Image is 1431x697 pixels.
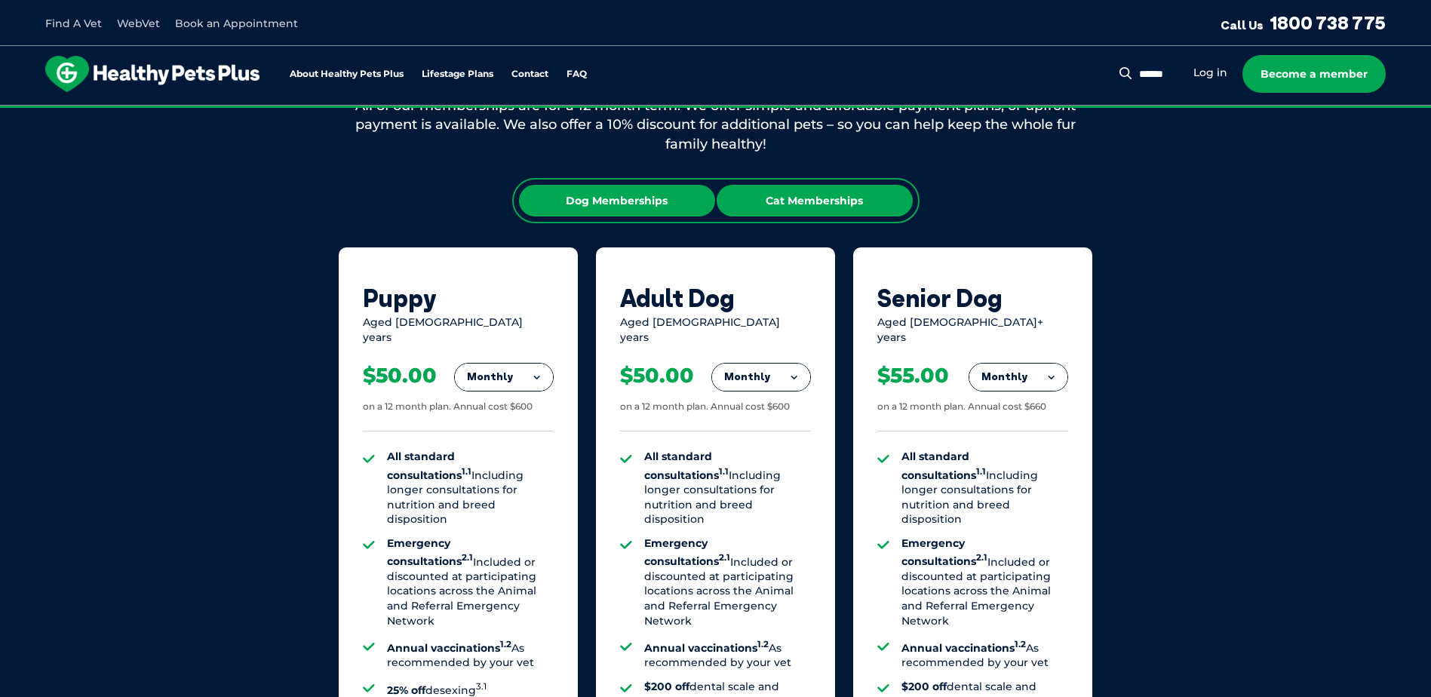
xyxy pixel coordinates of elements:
[901,450,986,481] strong: All standard consultations
[45,17,102,30] a: Find A Vet
[387,536,554,628] li: Included or discounted at participating locations across the Animal and Referral Emergency Network
[901,536,1068,628] li: Included or discounted at participating locations across the Animal and Referral Emergency Network
[717,185,913,216] div: Cat Memberships
[363,401,533,413] div: on a 12 month plan. Annual cost $600
[339,97,1093,154] div: All of our memberships are for a 12 month term. We offer simple and affordable payment plans, or ...
[976,553,987,563] sup: 2.1
[363,363,437,388] div: $50.00
[387,450,554,527] li: Including longer consultations for nutrition and breed disposition
[476,681,487,692] sup: 3.1
[519,185,715,216] div: Dog Memberships
[877,315,1068,345] div: Aged [DEMOGRAPHIC_DATA]+ years
[363,284,554,312] div: Puppy
[620,401,790,413] div: on a 12 month plan. Annual cost $600
[175,17,298,30] a: Book an Appointment
[620,363,694,388] div: $50.00
[434,106,997,119] span: Proactive, preventative wellness program designed to keep your pet healthier and happier for longer
[901,637,1068,671] li: As recommended by your vet
[462,466,471,477] sup: 1.1
[719,466,729,477] sup: 1.1
[620,284,811,312] div: Adult Dog
[1242,55,1386,93] a: Become a member
[1221,17,1264,32] span: Call Us
[901,450,1068,527] li: Including longer consultations for nutrition and breed disposition
[567,69,587,79] a: FAQ
[363,315,554,345] div: Aged [DEMOGRAPHIC_DATA] years
[422,69,493,79] a: Lifestage Plans
[877,363,949,388] div: $55.00
[976,466,986,477] sup: 1.1
[1221,11,1386,34] a: Call Us1800 738 775
[719,553,730,563] sup: 2.1
[387,683,425,697] strong: 25% off
[901,680,947,693] strong: $200 off
[644,680,689,693] strong: $200 off
[1015,639,1026,649] sup: 1.2
[969,364,1067,391] button: Monthly
[712,364,810,391] button: Monthly
[644,536,730,568] strong: Emergency consultations
[644,450,729,481] strong: All standard consultations
[644,450,811,527] li: Including longer consultations for nutrition and breed disposition
[117,17,160,30] a: WebVet
[45,56,259,92] img: hpp-logo
[1193,66,1227,80] a: Log in
[877,284,1068,312] div: Senior Dog
[290,69,404,79] a: About Healthy Pets Plus
[500,639,511,649] sup: 1.2
[644,637,811,671] li: As recommended by your vet
[387,637,554,671] li: As recommended by your vet
[387,641,511,655] strong: Annual vaccinations
[620,315,811,345] div: Aged [DEMOGRAPHIC_DATA] years
[387,536,473,568] strong: Emergency consultations
[455,364,553,391] button: Monthly
[644,536,811,628] li: Included or discounted at participating locations across the Animal and Referral Emergency Network
[877,401,1046,413] div: on a 12 month plan. Annual cost $660
[901,536,987,568] strong: Emergency consultations
[757,639,769,649] sup: 1.2
[387,450,471,481] strong: All standard consultations
[1116,66,1135,81] button: Search
[901,641,1026,655] strong: Annual vaccinations
[462,553,473,563] sup: 2.1
[644,641,769,655] strong: Annual vaccinations
[511,69,548,79] a: Contact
